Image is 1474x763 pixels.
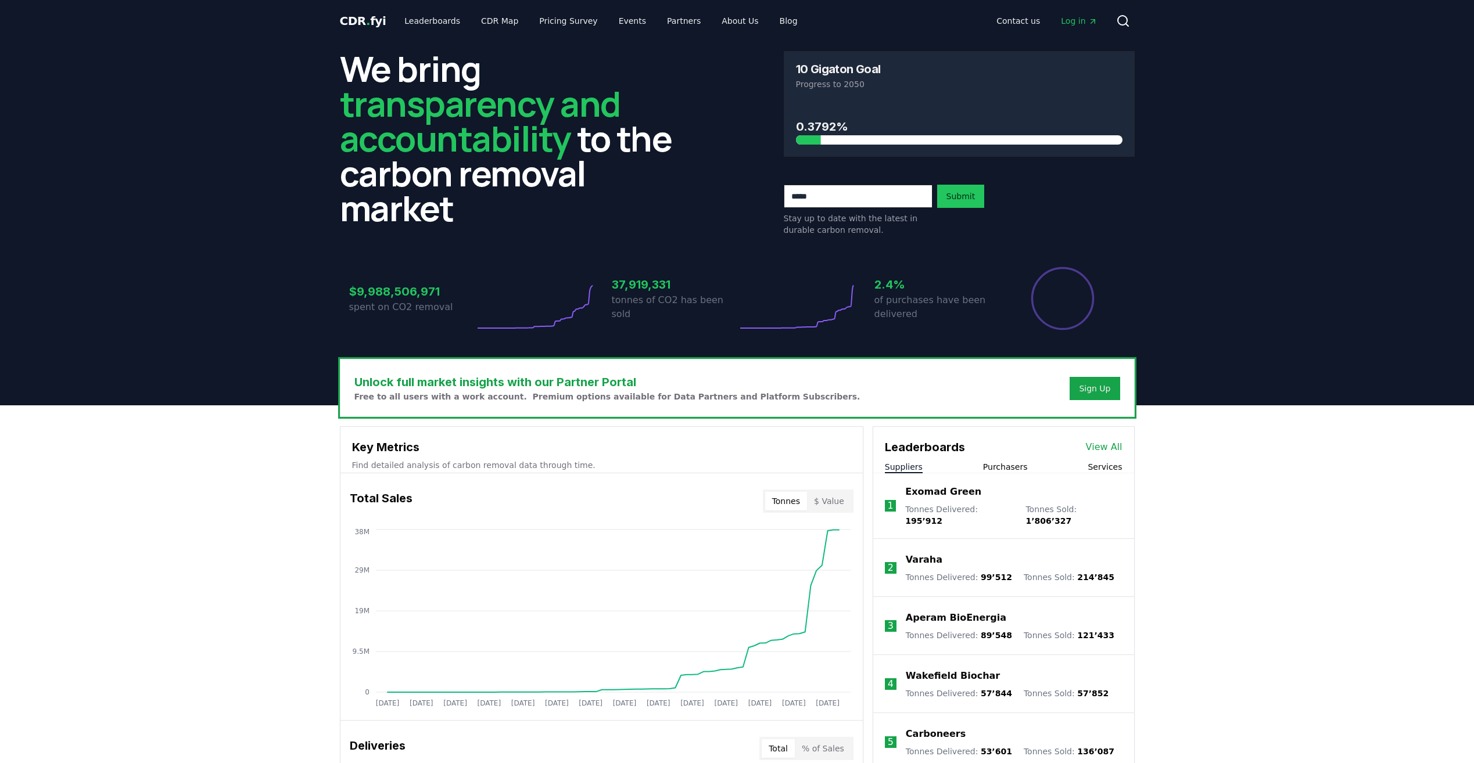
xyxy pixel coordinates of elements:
p: Tonnes Delivered : [906,746,1012,757]
div: Percentage of sales delivered [1030,266,1095,331]
span: 89’548 [981,631,1012,640]
h3: Leaderboards [885,438,965,456]
span: 99’512 [981,573,1012,582]
span: transparency and accountability [340,80,621,162]
a: Wakefield Biochar [906,669,1000,683]
span: 121’433 [1077,631,1114,640]
button: Services [1088,461,1122,473]
tspan: 9.5M [352,647,369,656]
a: Log in [1052,10,1106,31]
tspan: 38M [354,528,370,536]
a: Aperam BioEnergia [906,611,1006,625]
p: Stay up to date with the latest in durable carbon removal. [784,213,933,236]
nav: Main [395,10,806,31]
span: 195’912 [905,516,942,526]
nav: Main [987,10,1106,31]
button: Submit [937,185,985,208]
p: Progress to 2050 [796,78,1122,90]
tspan: [DATE] [511,699,535,707]
span: 136’087 [1077,747,1114,756]
tspan: 0 [365,688,370,696]
h3: 2.4% [874,276,1000,293]
h3: Unlock full market insights with our Partner Portal [354,373,860,391]
p: spent on CO2 removal [349,300,475,314]
a: About Us [712,10,768,31]
a: Contact us [987,10,1049,31]
button: Tonnes [765,492,807,510]
a: CDR.fyi [340,13,386,29]
a: Partners [658,10,710,31]
p: of purchases have been delivered [874,293,1000,321]
span: Log in [1061,15,1097,27]
p: Tonnes Delivered : [906,571,1012,583]
p: Tonnes Sold : [1025,503,1122,527]
span: . [366,14,370,28]
p: 2 [888,561,894,575]
p: Tonnes Sold : [1024,571,1114,583]
a: Pricing Survey [530,10,607,31]
span: CDR fyi [340,14,386,28]
p: 3 [888,619,894,633]
button: Purchasers [983,461,1028,473]
tspan: [DATE] [443,699,467,707]
tspan: [DATE] [612,699,636,707]
span: 57’852 [1077,689,1109,698]
tspan: [DATE] [409,699,433,707]
p: Tonnes Delivered : [906,688,1012,699]
span: 53’601 [981,747,1012,756]
a: Exomad Green [905,485,981,499]
h3: Total Sales [350,490,413,513]
h3: $9,988,506,971 [349,283,475,300]
h2: We bring to the carbon removal market [340,51,691,225]
p: 5 [888,735,894,749]
a: View All [1086,440,1122,454]
p: Tonnes Sold : [1024,688,1109,699]
p: Tonnes Sold : [1024,629,1114,641]
a: Sign Up [1079,383,1110,394]
tspan: [DATE] [579,699,602,707]
h3: 0.3792% [796,118,1122,135]
p: 1 [887,499,893,513]
tspan: 19M [354,607,370,615]
a: Blog [770,10,807,31]
a: Leaderboards [395,10,469,31]
tspan: [DATE] [782,699,806,707]
tspan: [DATE] [646,699,670,707]
a: Carboneers [906,727,966,741]
tspan: [DATE] [816,699,840,707]
tspan: [DATE] [477,699,501,707]
button: Suppliers [885,461,923,473]
button: Sign Up [1070,377,1120,400]
span: 1’806’327 [1025,516,1071,526]
p: Tonnes Delivered : [906,629,1012,641]
button: Total [762,739,795,758]
a: Events [609,10,655,31]
p: Find detailed analysis of carbon removal data through time. [352,459,851,471]
h3: 37,919,331 [612,276,737,293]
tspan: [DATE] [748,699,772,707]
tspan: [DATE] [680,699,704,707]
tspan: [DATE] [545,699,569,707]
p: Tonnes Delivered : [905,503,1014,527]
p: Free to all users with a work account. Premium options available for Data Partners and Platform S... [354,391,860,402]
p: tonnes of CO2 has been sold [612,293,737,321]
h3: 10 Gigaton Goal [796,63,881,75]
a: CDR Map [472,10,528,31]
h3: Key Metrics [352,438,851,456]
span: 214’845 [1077,573,1114,582]
tspan: [DATE] [375,699,399,707]
h3: Deliveries [350,737,406,760]
p: 4 [888,677,894,691]
span: 57’844 [981,689,1012,698]
button: $ Value [807,492,851,510]
button: % of Sales [795,739,851,758]
tspan: [DATE] [714,699,738,707]
tspan: 29M [354,566,370,574]
a: Varaha [906,553,942,567]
